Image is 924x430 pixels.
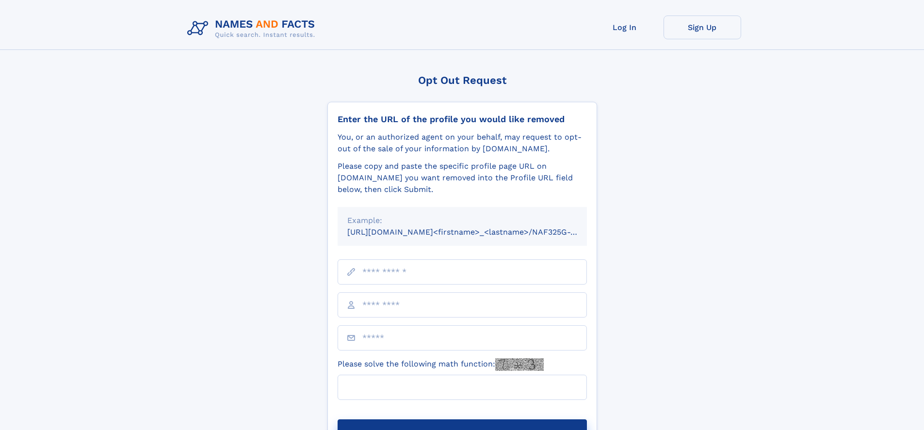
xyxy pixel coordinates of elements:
[183,16,323,42] img: Logo Names and Facts
[664,16,741,39] a: Sign Up
[327,74,597,86] div: Opt Out Request
[347,227,605,237] small: [URL][DOMAIN_NAME]<firstname>_<lastname>/NAF325G-xxxxxxxx
[338,358,544,371] label: Please solve the following math function:
[338,160,587,195] div: Please copy and paste the specific profile page URL on [DOMAIN_NAME] you want removed into the Pr...
[338,131,587,155] div: You, or an authorized agent on your behalf, may request to opt-out of the sale of your informatio...
[338,114,587,125] div: Enter the URL of the profile you would like removed
[586,16,664,39] a: Log In
[347,215,577,226] div: Example:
